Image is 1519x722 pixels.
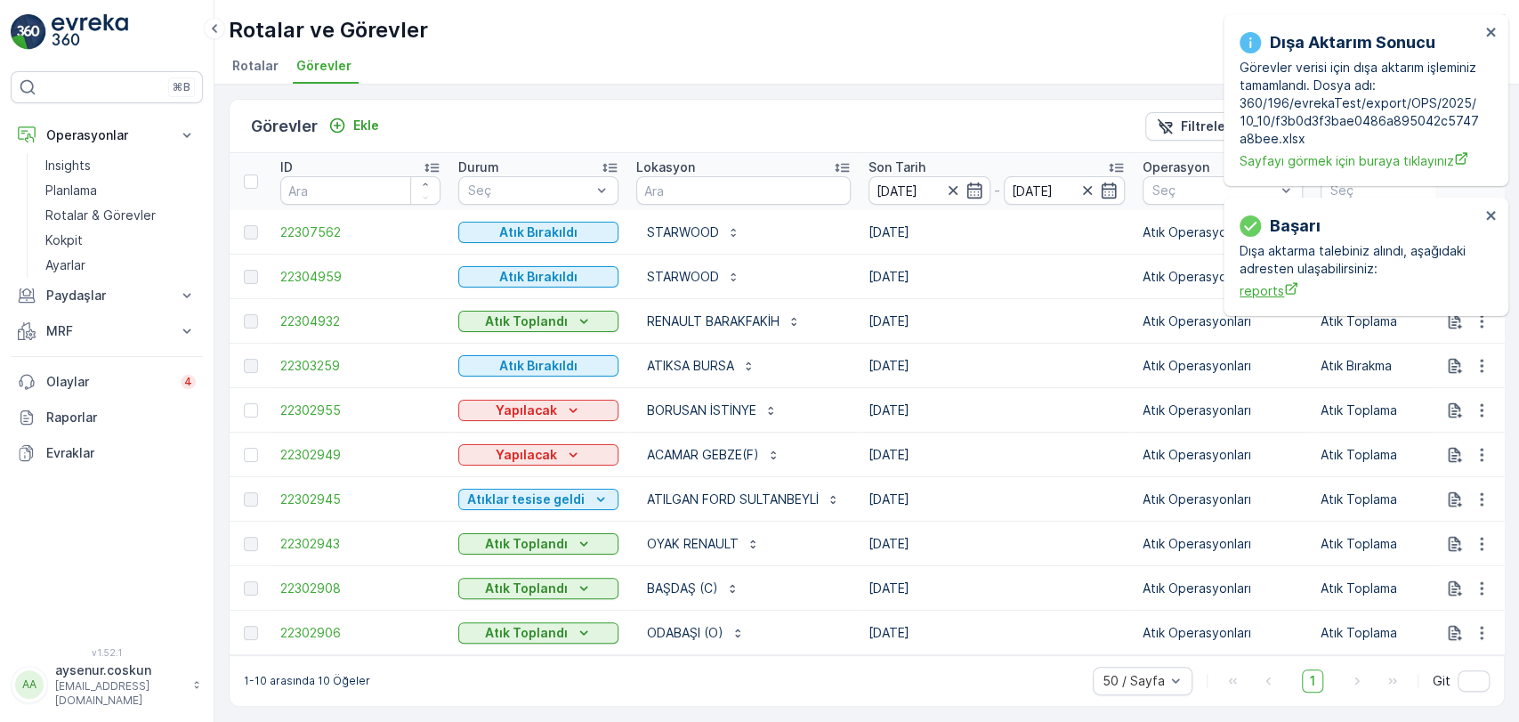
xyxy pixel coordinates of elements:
[636,307,812,336] button: RENAULT BARAKFAKİH
[280,580,440,597] a: 22302908
[458,578,618,599] button: Atık Toplandı
[45,157,91,174] p: Insights
[1321,491,1481,508] p: Atık Toplama
[11,118,203,153] button: Operasyonlar
[321,115,386,136] button: Ekle
[280,535,440,553] a: 22302943
[280,624,440,642] span: 22302906
[1143,402,1303,419] p: Atık Operasyonları
[458,622,618,644] button: Atık Toplandı
[280,176,440,205] input: Ara
[1143,312,1303,330] p: Atık Operasyonları
[1181,118,1283,135] p: Filtreleri temizle
[1433,672,1450,690] span: Git
[11,364,203,400] a: Olaylar4
[280,223,440,241] span: 22307562
[46,126,167,144] p: Operasyonlar
[458,222,618,243] button: Atık Bırakıldı
[636,176,851,205] input: Ara
[1143,580,1303,597] p: Atık Operasyonları
[485,312,568,330] p: Atık Toplandı
[1004,176,1126,205] input: dd/mm/yyyy
[647,580,718,597] p: BAŞDAŞ (C)
[1240,242,1480,278] p: Dışa aktarma talebiniz alındı, aşağıdaki adresten ulaşabilirsiniz:
[485,580,568,597] p: Atık Toplandı
[45,256,85,274] p: Ayarlar
[458,489,618,510] button: Atıklar tesise geldi
[1143,624,1303,642] p: Atık Operasyonları
[251,114,318,139] p: Görevler
[496,402,557,419] p: Yapılacak
[244,581,258,596] div: Toggle Row Selected
[38,153,203,178] a: Insights
[1143,223,1303,241] p: Atık Operasyonları
[11,14,46,50] img: logo
[45,231,83,249] p: Kokpit
[636,574,750,603] button: BAŞDAŞ (C)
[45,207,156,224] p: Rotalar & Görevler
[860,566,1134,611] td: [DATE]
[647,357,734,375] p: ATIKSA BURSA
[11,400,203,435] a: Raporlar
[496,446,557,464] p: Yapılacak
[1485,208,1498,225] button: close
[1143,268,1303,286] p: Atık Operasyonları
[280,158,293,176] p: ID
[280,402,440,419] span: 22302955
[636,530,771,558] button: OYAK RENAULT
[46,409,196,426] p: Raporlar
[499,357,578,375] p: Atık Bırakıldı
[499,268,578,286] p: Atık Bırakıldı
[11,313,203,349] button: MRF
[636,619,755,647] button: ODABAŞI (O)
[1485,25,1498,42] button: close
[1240,59,1480,148] p: Görevler verisi için dışa aktarım işleminiz tamamlandı. Dosya adı: 360/196/evrekaTest/export/OPS/...
[280,491,440,508] a: 22302945
[280,268,440,286] a: 22304959
[1240,151,1480,170] a: Sayfayı görmek için buraya tıklayınız
[46,322,167,340] p: MRF
[38,178,203,203] a: Planlama
[11,278,203,313] button: Paydaşlar
[229,16,428,45] p: Rotalar ve Görevler
[468,182,591,199] p: Seç
[55,679,183,708] p: [EMAIL_ADDRESS][DOMAIN_NAME]
[1143,491,1303,508] p: Atık Operasyonları
[38,203,203,228] a: Rotalar & Görevler
[1302,669,1323,693] span: 1
[244,626,258,640] div: Toggle Row Selected
[647,624,723,642] p: ODABAŞI (O)
[1145,112,1294,141] button: Filtreleri temizle
[647,535,739,553] p: OYAK RENAULT
[860,344,1134,388] td: [DATE]
[244,225,258,239] div: Toggle Row Selected
[467,491,585,508] p: Atıklar tesise geldi
[647,223,719,241] p: STARWOOD
[232,57,279,75] span: Rotalar
[38,228,203,253] a: Kokpit
[1321,580,1481,597] p: Atık Toplama
[499,223,578,241] p: Atık Bırakıldı
[244,537,258,551] div: Toggle Row Selected
[244,314,258,329] div: Toggle Row Selected
[869,176,990,205] input: dd/mm/yyyy
[636,218,751,247] button: STARWOOD
[1270,30,1435,55] p: Dışa Aktarım Sonucu
[52,14,128,50] img: logo_light-DOdMpM7g.png
[994,180,1000,201] p: -
[280,357,440,375] span: 22303259
[647,491,819,508] p: ATILGAN FORD SULTANBEYLİ
[46,373,170,391] p: Olaylar
[1240,281,1480,300] a: reports
[869,158,925,176] p: Son Tarih
[173,80,190,94] p: ⌘B
[458,355,618,377] button: Atık Bırakıldı
[1152,182,1275,199] p: Seç
[860,388,1134,433] td: [DATE]
[45,182,97,199] p: Planlama
[860,611,1134,655] td: [DATE]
